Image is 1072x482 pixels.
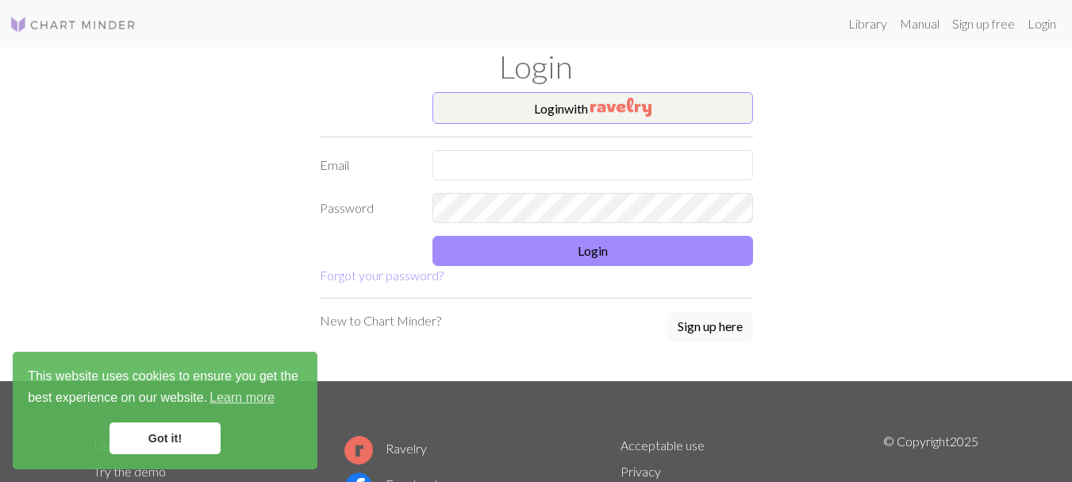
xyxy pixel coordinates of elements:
[320,311,441,330] p: New to Chart Minder?
[432,236,753,266] button: Login
[310,150,424,180] label: Email
[1021,8,1062,40] a: Login
[344,441,427,456] a: Ravelry
[207,386,277,410] a: learn more about cookies
[667,311,753,341] button: Sign up here
[667,311,753,343] a: Sign up here
[310,193,424,223] label: Password
[432,92,753,124] button: Loginwith
[320,268,444,283] a: Forgot your password?
[10,15,136,34] img: Logo
[621,438,705,453] a: Acceptable use
[84,48,989,86] h1: Login
[621,464,661,479] a: Privacy
[344,436,373,465] img: Ravelry logo
[590,98,651,117] img: Ravelry
[28,367,302,410] span: This website uses cookies to ensure you get the best experience on our website.
[946,8,1021,40] a: Sign up free
[110,422,221,454] a: dismiss cookie message
[842,8,893,40] a: Library
[893,8,946,40] a: Manual
[94,464,166,479] a: Try the demo
[13,352,317,469] div: cookieconsent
